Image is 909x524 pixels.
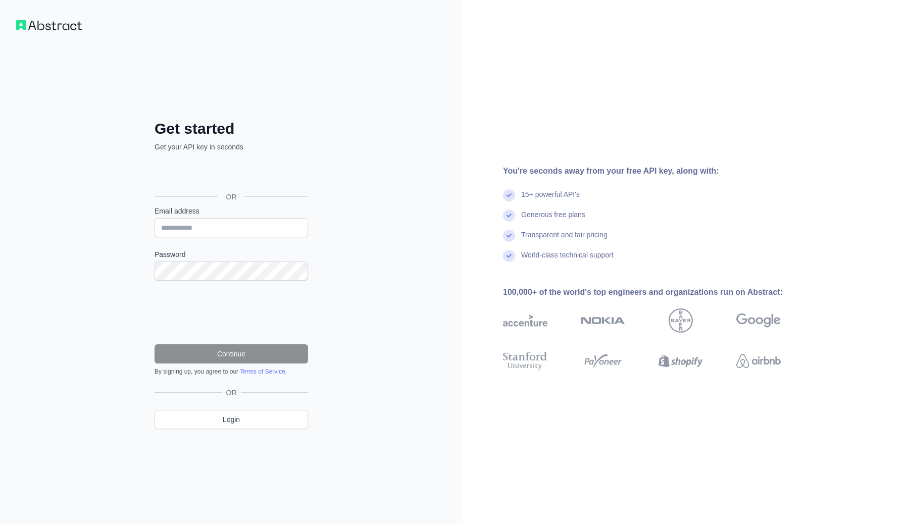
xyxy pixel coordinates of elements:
[736,350,781,372] img: airbnb
[155,120,308,138] h2: Get started
[155,206,308,216] label: Email address
[503,209,515,222] img: check mark
[521,189,580,209] div: 15+ powerful API's
[521,250,614,270] div: World-class technical support
[155,344,308,363] button: Continue
[155,142,308,152] p: Get your API key in seconds
[659,350,703,372] img: shopify
[503,250,515,262] img: check mark
[155,249,308,259] label: Password
[581,308,625,333] img: nokia
[155,410,308,429] a: Login
[16,20,82,30] img: Workflow
[521,230,608,250] div: Transparent and fair pricing
[503,230,515,242] img: check mark
[503,165,813,177] div: You're seconds away from your free API key, along with:
[503,286,813,298] div: 100,000+ of the world's top engineers and organizations run on Abstract:
[240,368,285,375] a: Terms of Service
[503,189,515,201] img: check mark
[521,209,585,230] div: Generous free plans
[503,308,547,333] img: accenture
[669,308,693,333] img: bayer
[581,350,625,372] img: payoneer
[222,388,241,398] span: OR
[155,368,308,376] div: By signing up, you agree to our .
[155,293,308,332] iframe: reCAPTCHA
[149,163,311,185] iframe: Sign in with Google Button
[503,350,547,372] img: stanford university
[736,308,781,333] img: google
[218,192,245,202] span: OR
